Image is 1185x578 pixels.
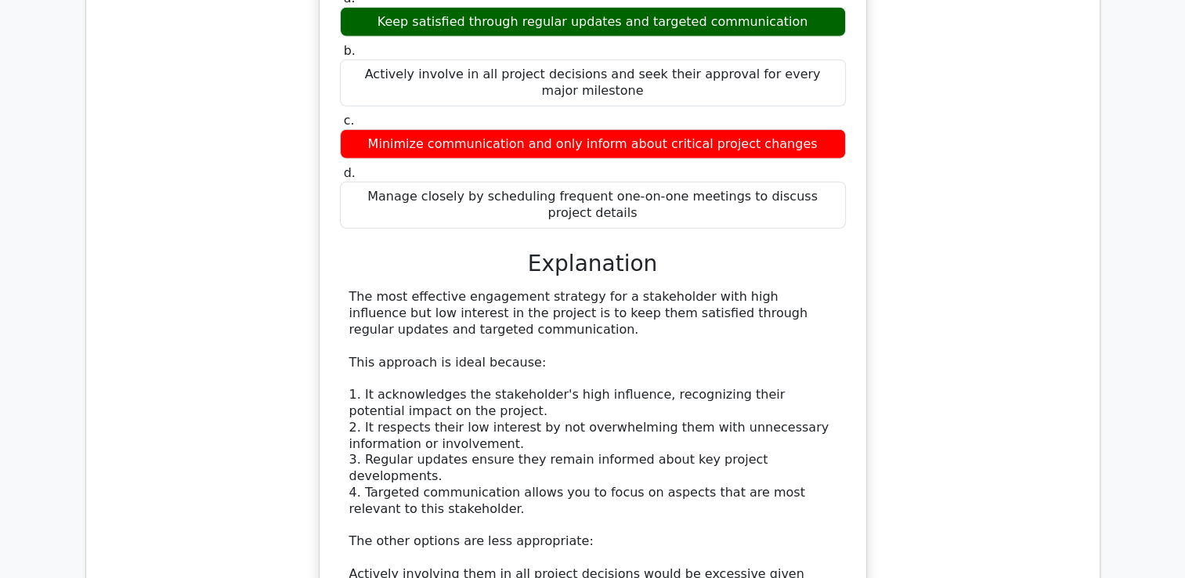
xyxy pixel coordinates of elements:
div: Actively involve in all project decisions and seek their approval for every major milestone [340,60,846,107]
span: d. [344,165,356,180]
span: c. [344,113,355,128]
div: Manage closely by scheduling frequent one-on-one meetings to discuss project details [340,182,846,229]
div: Keep satisfied through regular updates and targeted communication [340,7,846,38]
div: Minimize communication and only inform about critical project changes [340,129,846,160]
span: b. [344,43,356,58]
h3: Explanation [349,251,836,277]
